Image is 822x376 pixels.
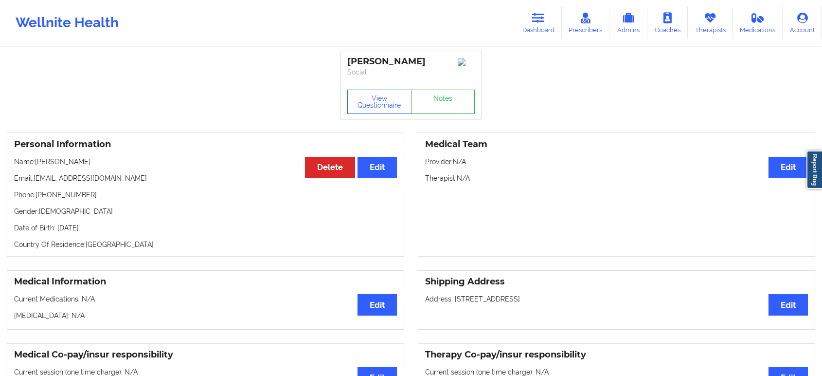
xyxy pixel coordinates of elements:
[806,150,822,189] a: Report Bug
[14,311,397,320] p: [MEDICAL_DATA]: N/A
[347,90,411,114] button: View Questionnaire
[347,67,475,77] p: Social
[411,90,475,114] a: Notes
[768,294,808,315] button: Edit
[357,157,397,178] button: Edit
[14,223,397,233] p: Date of Birth: [DATE]
[14,276,397,287] h3: Medical Information
[688,7,733,39] a: Therapists
[425,157,808,167] p: Provider: N/A
[609,7,647,39] a: Admins
[14,240,397,249] p: Country Of Residence: [GEOGRAPHIC_DATA]
[425,349,808,360] h3: Therapy Co-pay/insur responsibility
[357,294,397,315] button: Edit
[14,207,397,216] p: Gender: [DEMOGRAPHIC_DATA]
[768,157,808,178] button: Edit
[458,58,475,66] img: Image%2Fplaceholer-image.png
[14,139,397,150] h3: Personal Information
[425,173,808,183] p: Therapist: N/A
[305,157,355,178] button: Delete
[562,7,610,39] a: Prescribers
[425,294,808,304] p: Address: [STREET_ADDRESS]
[14,349,397,360] h3: Medical Co-pay/insur responsibility
[515,7,562,39] a: Dashboard
[14,190,397,200] p: Phone: [PHONE_NUMBER]
[425,276,808,287] h3: Shipping Address
[14,294,397,304] p: Current Medications: N/A
[347,56,475,67] div: [PERSON_NAME]
[14,173,397,183] p: Email: [EMAIL_ADDRESS][DOMAIN_NAME]
[783,7,822,39] a: Account
[733,7,783,39] a: Medications
[647,7,688,39] a: Coaches
[14,157,397,167] p: Name: [PERSON_NAME]
[425,139,808,150] h3: Medical Team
